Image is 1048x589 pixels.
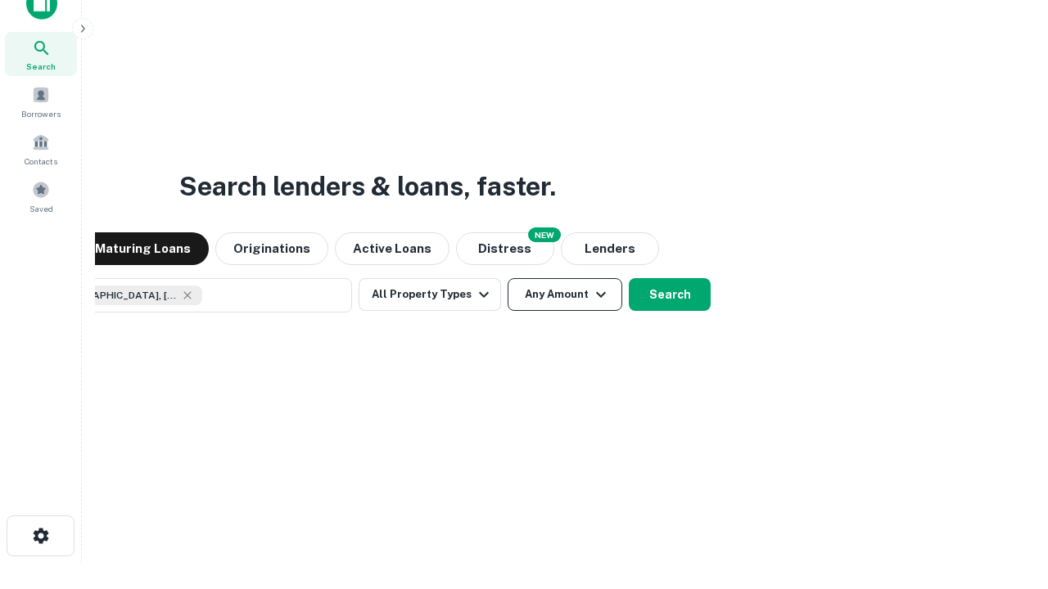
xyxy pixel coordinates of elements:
h3: Search lenders & loans, faster. [179,167,556,206]
iframe: Chat Widget [966,458,1048,537]
a: Search [5,32,77,76]
button: Lenders [561,232,659,265]
span: Contacts [25,155,57,168]
div: NEW [528,227,561,242]
span: Borrowers [21,107,61,120]
a: Borrowers [5,79,77,124]
span: Search [26,60,56,73]
button: [GEOGRAPHIC_DATA], [GEOGRAPHIC_DATA], [GEOGRAPHIC_DATA] [25,278,352,312]
button: Originations [215,232,328,265]
button: Maturing Loans [77,232,209,265]
button: Search [629,278,711,311]
span: Saved [29,202,53,215]
span: [GEOGRAPHIC_DATA], [GEOGRAPHIC_DATA], [GEOGRAPHIC_DATA] [55,288,178,303]
button: Search distressed loans with lien and other non-mortgage details. [456,232,554,265]
button: Active Loans [335,232,449,265]
button: Any Amount [508,278,622,311]
a: Saved [5,174,77,218]
button: All Property Types [359,278,501,311]
a: Contacts [5,127,77,171]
